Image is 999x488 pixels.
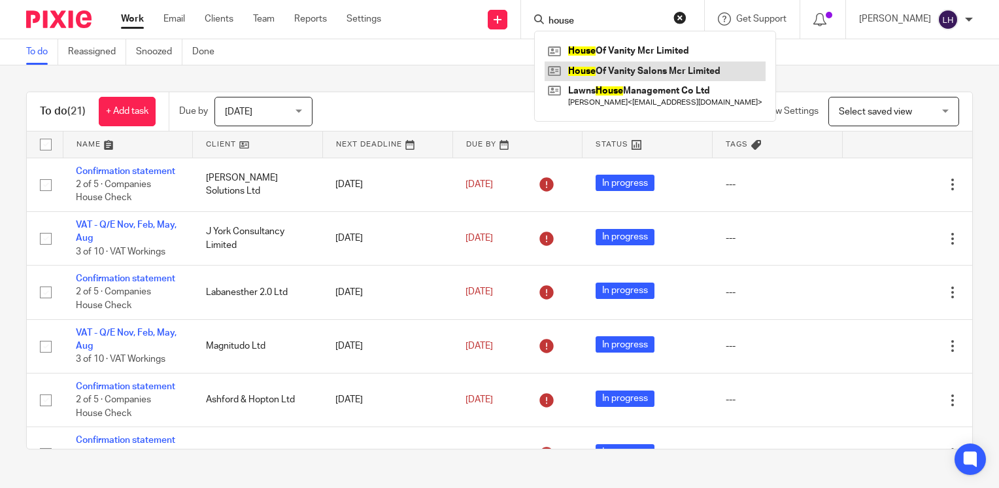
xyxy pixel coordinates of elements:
[163,12,185,26] a: Email
[179,105,208,118] p: Due by
[193,373,323,427] td: Ashford & Hopton Ltd
[76,328,177,351] a: VAT - Q/E Nov, Feb, May, Aug
[76,288,151,311] span: 2 of 5 · Companies House Check
[76,355,165,364] span: 3 of 10 · VAT Workings
[596,283,654,299] span: In progress
[322,427,452,481] td: [DATE]
[726,178,830,191] div: ---
[205,12,233,26] a: Clients
[726,447,830,461] div: ---
[193,158,323,211] td: [PERSON_NAME] Solutions Ltd
[76,395,151,418] span: 2 of 5 · Companies House Check
[596,444,654,461] span: In progress
[673,11,686,24] button: Clear
[68,39,126,65] a: Reassigned
[322,266,452,319] td: [DATE]
[76,220,177,243] a: VAT - Q/E Nov, Feb, May, Aug
[99,97,156,126] a: + Add task
[225,107,252,116] span: [DATE]
[76,180,151,203] span: 2 of 5 · Companies House Check
[322,319,452,373] td: [DATE]
[726,286,830,299] div: ---
[76,382,175,391] a: Confirmation statement
[253,12,275,26] a: Team
[40,105,86,118] h1: To do
[192,39,224,65] a: Done
[193,319,323,373] td: Magnitudo Ltd
[76,167,175,176] a: Confirmation statement
[726,232,830,245] div: ---
[26,10,92,28] img: Pixie
[26,39,58,65] a: To do
[466,234,493,243] span: [DATE]
[466,341,493,351] span: [DATE]
[726,141,748,148] span: Tags
[859,12,931,26] p: [PERSON_NAME]
[76,274,175,283] a: Confirmation statement
[726,393,830,406] div: ---
[193,427,323,481] td: EG Foam Holdings
[596,229,654,245] span: In progress
[726,340,830,353] div: ---
[938,9,958,30] img: svg%3E
[294,12,327,26] a: Reports
[466,288,493,297] span: [DATE]
[466,395,493,404] span: [DATE]
[76,247,165,256] span: 3 of 10 · VAT Workings
[193,211,323,265] td: J York Consultancy Limited
[322,158,452,211] td: [DATE]
[322,373,452,427] td: [DATE]
[762,107,819,116] span: View Settings
[121,12,144,26] a: Work
[736,14,787,24] span: Get Support
[839,107,912,116] span: Select saved view
[322,211,452,265] td: [DATE]
[193,266,323,319] td: Labanesther 2.0 Ltd
[466,180,493,189] span: [DATE]
[596,391,654,407] span: In progress
[347,12,381,26] a: Settings
[136,39,182,65] a: Snoozed
[596,336,654,353] span: In progress
[76,436,175,445] a: Confirmation statement
[596,175,654,191] span: In progress
[547,16,665,27] input: Search
[67,106,86,116] span: (21)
